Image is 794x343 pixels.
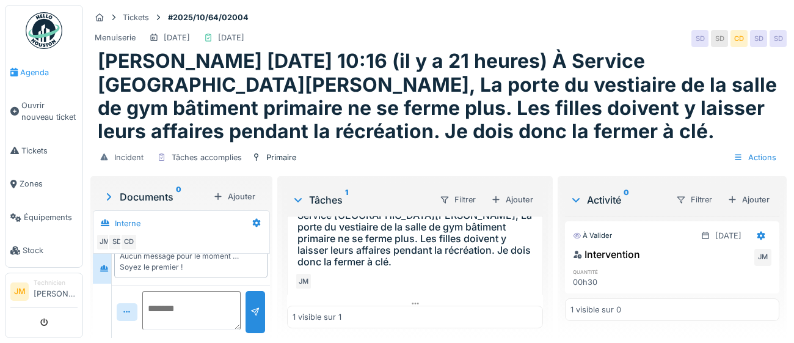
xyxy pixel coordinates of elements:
li: JM [10,282,29,301]
span: Équipements [24,212,78,223]
div: Intervention [573,247,640,262]
div: Interne [115,218,140,229]
div: Ajouter [208,188,260,205]
div: JM [295,273,312,290]
a: Agenda [5,56,82,89]
div: JM [754,249,771,266]
div: Documents [103,190,208,204]
div: 00h30 [573,276,636,288]
img: Badge_color-CXgf-gQk.svg [26,12,62,49]
div: [DATE] [218,32,244,43]
span: Tickets [21,145,78,157]
div: 1 visible sur 0 [570,304,621,315]
a: Zones [5,168,82,201]
div: CD [120,234,137,251]
span: Ouvrir nouveau ticket [21,100,78,123]
div: Tâches [292,193,429,207]
div: Ajouter [723,191,774,208]
div: Activité [570,193,666,207]
div: Tâches accomplies [172,152,242,163]
div: Primaire [266,152,296,163]
strong: #2025/10/64/02004 [163,12,253,23]
div: CD [730,30,748,47]
div: [DATE] [164,32,190,43]
div: Filtrer [671,191,718,208]
h6: quantité [573,268,636,276]
sup: 0 [624,193,629,207]
div: Filtrer [434,191,481,208]
div: SD [770,30,787,47]
sup: 0 [176,190,181,204]
div: Menuiserie [95,32,136,43]
span: Stock [23,245,78,256]
h1: [PERSON_NAME] [DATE] 10:16 (il y a 21 heures) À Service [GEOGRAPHIC_DATA][PERSON_NAME], La porte ... [98,50,779,144]
li: [PERSON_NAME] [34,278,78,304]
span: Agenda [20,67,78,78]
a: Ouvrir nouveau ticket [5,89,82,135]
div: SD [750,30,767,47]
div: Tickets [123,12,149,23]
a: Équipements [5,201,82,234]
div: SD [691,30,708,47]
div: Technicien [34,278,78,287]
div: Aucun message pour le moment … Soyez le premier ! [120,251,262,273]
a: Stock [5,234,82,268]
a: Tickets [5,134,82,168]
div: À valider [573,231,612,241]
div: Incident [114,152,144,163]
sup: 1 [345,193,348,207]
div: [DATE] [715,230,741,242]
div: Ajouter [486,191,538,208]
div: SD [711,30,728,47]
div: SD [108,234,125,251]
h3: [PERSON_NAME] [DATE] 10:16 (il y a 21 heures) À Service [GEOGRAPHIC_DATA][PERSON_NAME], La porte ... [297,197,537,268]
div: JM [96,234,113,251]
div: Actions [728,149,782,166]
a: JM Technicien[PERSON_NAME] [10,278,78,308]
span: Zones [20,178,78,190]
div: 1 visible sur 1 [293,311,341,323]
